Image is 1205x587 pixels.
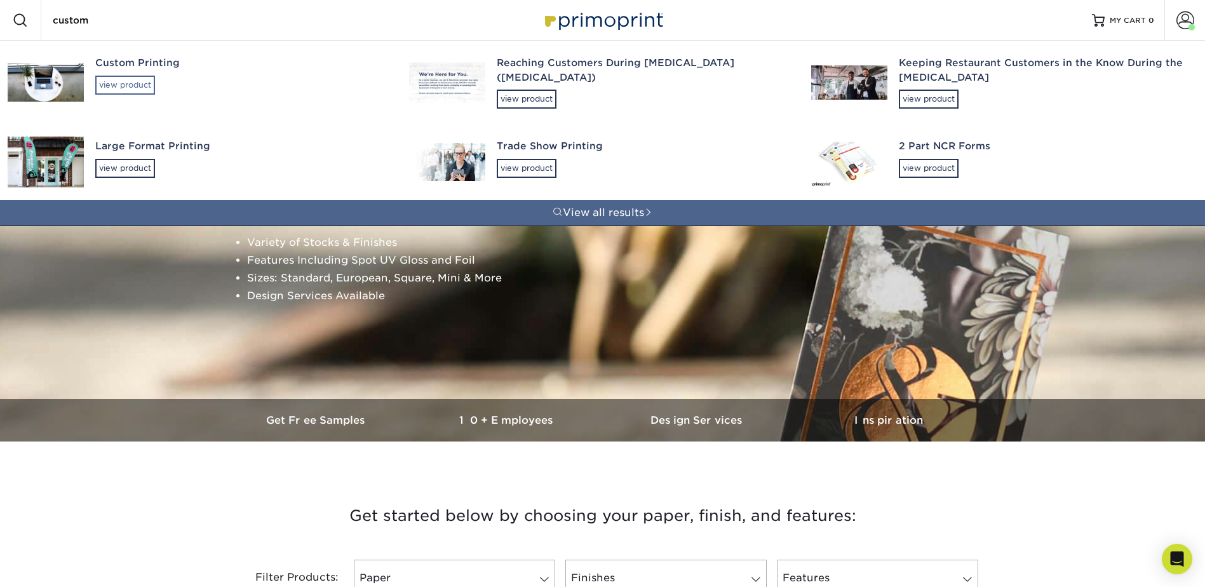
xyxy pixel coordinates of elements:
[95,139,386,154] div: Large Format Printing
[899,139,1190,154] div: 2 Part NCR Forms
[497,56,788,84] div: Reaching Customers During [MEDICAL_DATA] ([MEDICAL_DATA])
[804,124,1205,200] a: 2 Part NCR Formsview product
[811,137,887,187] img: 2 Part NCR Forms
[497,159,556,178] div: view product
[401,41,803,124] a: Reaching Customers During [MEDICAL_DATA] ([MEDICAL_DATA])view product
[95,56,386,71] div: Custom Printing
[793,399,984,442] a: Inspiration
[247,252,980,269] li: Features Including Spot UV Gloss and Foil
[804,41,1205,124] a: Keeping Restaurant Customers in the Know During the [MEDICAL_DATA]view product
[497,139,788,154] div: Trade Show Printing
[409,62,485,102] img: Reaching Customers During Coronavirus (COVID-19)
[899,90,959,109] div: view product
[8,137,84,187] img: Large Format Printing
[231,487,974,544] h3: Get started below by choosing your paper, finish, and features:
[247,269,980,287] li: Sizes: Standard, European, Square, Mini & More
[899,56,1190,84] div: Keeping Restaurant Customers in the Know During the [MEDICAL_DATA]
[247,234,980,252] li: Variety of Stocks & Finishes
[539,6,666,34] img: Primoprint
[793,414,984,426] h3: Inspiration
[412,399,603,442] a: 10+ Employees
[222,399,412,442] a: Get Free Samples
[51,13,175,28] input: SEARCH PRODUCTS.....
[1162,544,1192,574] div: Open Intercom Messenger
[247,287,980,305] li: Design Services Available
[8,64,84,102] img: Custom Printing
[412,414,603,426] h3: 10+ Employees
[497,90,556,109] div: view product
[1110,15,1146,26] span: MY CART
[95,159,155,178] div: view product
[409,143,485,181] img: Trade Show Printing
[899,159,959,178] div: view product
[603,399,793,442] a: Design Services
[811,65,887,99] img: Keeping Restaurant Customers in the Know During the COVID-19
[603,414,793,426] h3: Design Services
[222,414,412,426] h3: Get Free Samples
[1148,16,1154,25] span: 0
[95,76,155,95] div: view product
[401,124,803,200] a: Trade Show Printingview product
